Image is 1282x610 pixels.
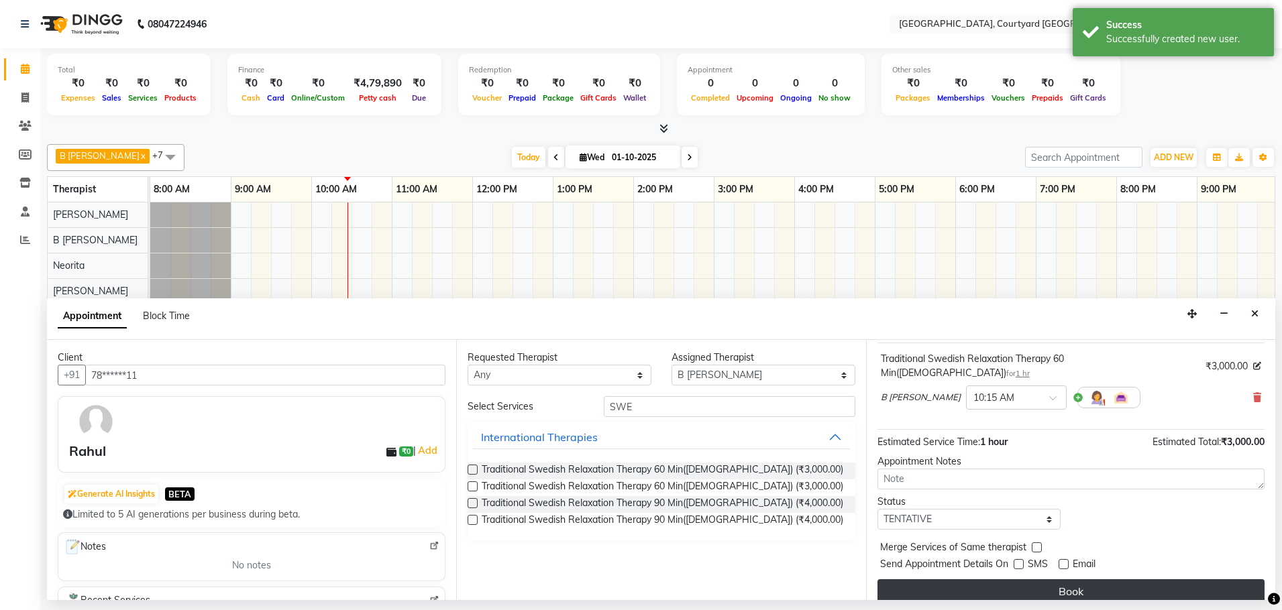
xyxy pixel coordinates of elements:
span: Today [512,147,545,168]
div: Redemption [469,64,649,76]
div: ₹0 [58,76,99,91]
div: Requested Therapist [468,351,651,365]
span: 1 hr [1016,369,1030,378]
a: 3:00 PM [714,180,757,199]
span: SMS [1028,557,1048,574]
a: 9:00 PM [1197,180,1240,199]
div: Client [58,351,445,365]
div: ₹0 [892,76,934,91]
span: Appointment [58,304,127,328]
a: 5:00 PM [875,180,918,199]
span: Gift Cards [1067,93,1110,103]
div: International Therapies [481,429,598,445]
span: Notes [64,538,106,556]
div: ₹0 [125,76,161,91]
div: ₹4,79,890 [348,76,407,91]
div: ₹0 [161,76,200,91]
div: ₹0 [407,76,431,91]
div: Assigned Therapist [672,351,855,365]
span: Voucher [469,93,505,103]
span: Traditional Swedish Relaxation Therapy 60 Min([DEMOGRAPHIC_DATA]) (₹3,000.00) [482,463,843,479]
span: | [413,442,439,459]
span: [PERSON_NAME] [53,208,128,221]
div: Rahul [69,441,106,461]
button: Book [877,579,1265,603]
a: 2:00 PM [634,180,676,199]
div: Appointment Notes [877,454,1265,469]
div: ₹0 [238,76,264,91]
span: Block Time [143,310,190,322]
a: 8:00 AM [150,180,193,199]
div: ₹0 [264,76,288,91]
span: Wed [576,152,608,162]
span: +7 [152,149,173,160]
button: Close [1245,304,1265,324]
input: 2025-10-01 [608,147,675,168]
small: for [1006,369,1030,378]
span: 1 hour [980,436,1008,448]
button: +91 [58,365,86,385]
a: 9:00 AM [231,180,274,199]
span: Completed [688,93,733,103]
span: Merge Services of Same therapist [880,540,1026,557]
input: Search Appointment [1025,147,1142,168]
span: Packages [892,93,934,103]
span: Memberships [934,93,988,103]
div: ₹0 [1067,76,1110,91]
a: Add [416,442,439,459]
span: Prepaid [505,93,539,103]
span: Therapist [53,183,96,195]
div: 0 [815,76,854,91]
a: x [140,150,146,161]
span: Ongoing [777,93,815,103]
span: [PERSON_NAME] [53,285,128,297]
div: Status [877,495,1061,509]
div: ₹0 [988,76,1028,91]
div: ₹0 [505,76,539,91]
div: Other sales [892,64,1110,76]
div: Total [58,64,200,76]
span: B [PERSON_NAME] [60,150,140,161]
a: 12:00 PM [473,180,521,199]
a: 11:00 AM [392,180,441,199]
span: Upcoming [733,93,777,103]
span: Traditional Swedish Relaxation Therapy 60 Min([DEMOGRAPHIC_DATA]) (₹3,000.00) [482,479,843,496]
span: ₹3,000.00 [1206,359,1248,373]
div: 0 [777,76,815,91]
span: ADD NEW [1154,152,1193,162]
div: ₹0 [539,76,577,91]
a: 1:00 PM [553,180,596,199]
span: Estimated Service Time: [877,436,980,448]
span: Package [539,93,577,103]
div: 0 [733,76,777,91]
img: avatar [76,402,115,441]
span: Gift Cards [577,93,620,103]
div: ₹0 [469,76,505,91]
div: Appointment [688,64,854,76]
div: Success [1106,18,1264,32]
span: Expenses [58,93,99,103]
span: Send Appointment Details On [880,557,1008,574]
input: Search by Name/Mobile/Email/Code [85,365,445,385]
div: Limited to 5 AI generations per business during beta. [63,507,440,522]
span: Card [264,93,288,103]
img: logo [34,5,126,43]
span: Services [125,93,161,103]
div: ₹0 [934,76,988,91]
div: ₹0 [1028,76,1067,91]
b: 08047224946 [148,5,207,43]
div: Select Services [458,400,593,414]
i: Edit price [1253,362,1261,370]
input: Search by service name [604,396,855,417]
span: Petty cash [356,93,400,103]
span: Cash [238,93,264,103]
span: ₹0 [399,446,413,457]
span: Email [1073,557,1096,574]
span: BETA [165,487,195,500]
div: ₹0 [99,76,125,91]
span: Traditional Swedish Relaxation Therapy 90 Min([DEMOGRAPHIC_DATA]) (₹4,000.00) [482,513,843,530]
span: Neorita [53,259,85,271]
span: Vouchers [988,93,1028,103]
span: No notes [232,558,271,572]
span: B [PERSON_NAME] [881,391,961,404]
